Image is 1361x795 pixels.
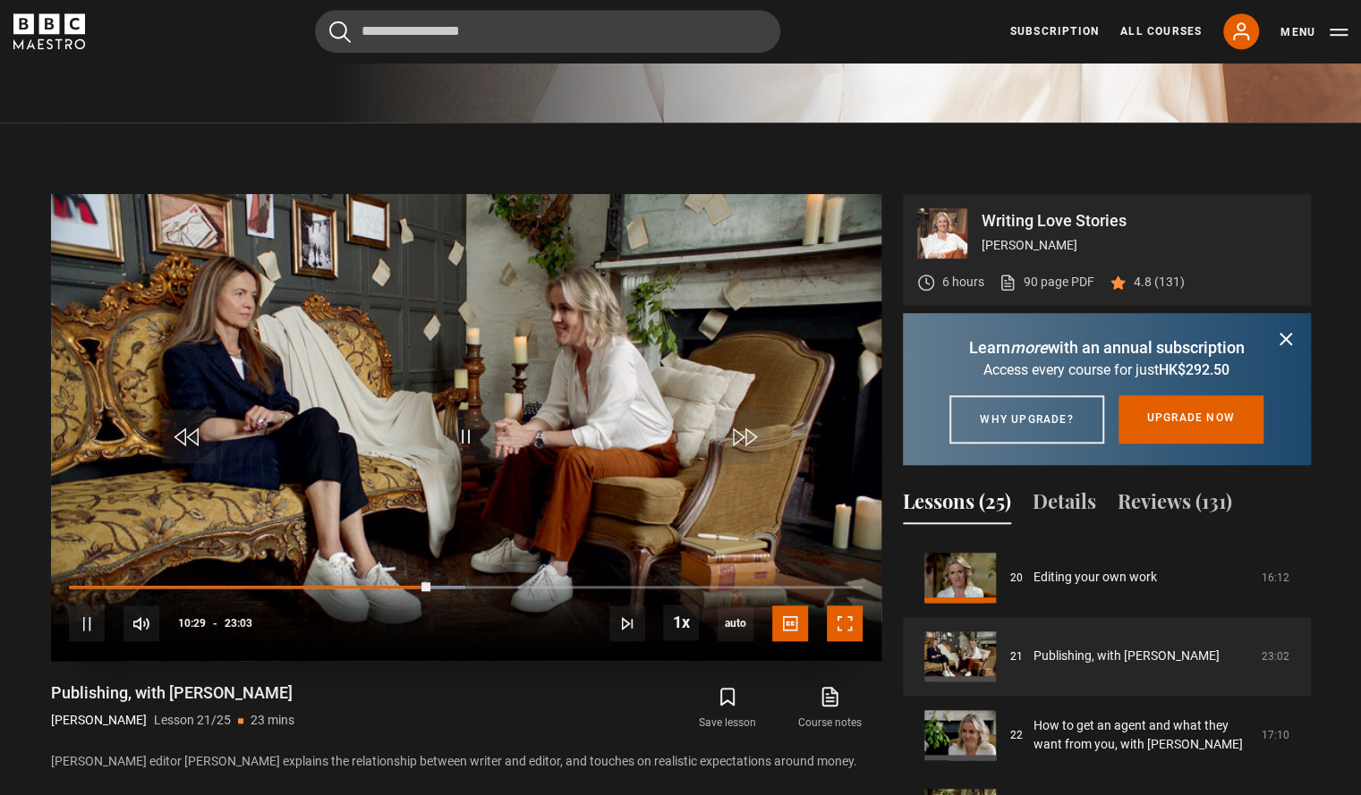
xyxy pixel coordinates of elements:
[676,682,778,734] button: Save lesson
[1034,647,1220,665] a: Publishing, with [PERSON_NAME]
[69,605,105,641] button: Pause
[225,607,252,639] span: 23:03
[1118,486,1232,524] button: Reviews (131)
[1010,338,1048,357] i: more
[982,213,1297,229] p: Writing Love Stories
[718,605,753,641] div: Current quality: 360p
[1034,716,1251,754] a: How to get an agent and what they want from you, with [PERSON_NAME]
[251,711,294,730] p: 23 mins
[154,711,231,730] p: Lesson 21/25
[1010,23,1099,39] a: Subscription
[213,617,217,630] span: -
[778,682,880,734] a: Course notes
[1033,486,1096,524] button: Details
[51,752,881,771] p: [PERSON_NAME] editor [PERSON_NAME] explains the relationship between writer and editor, and touch...
[982,236,1297,255] p: [PERSON_NAME]
[1159,361,1229,378] span: HK$292.50
[13,13,85,49] svg: BBC Maestro
[329,21,351,43] button: Submit the search query
[1120,23,1202,39] a: All Courses
[772,605,808,641] button: Captions
[51,682,294,704] h1: Publishing, with [PERSON_NAME]
[1134,273,1185,292] p: 4.8 (131)
[69,586,862,589] div: Progress Bar
[924,359,1289,381] p: Access every course for just
[999,273,1094,292] a: 90 page PDF
[315,10,780,53] input: Search
[51,194,881,661] video-js: Video Player
[1034,568,1157,587] a: Editing your own work
[903,486,1011,524] button: Lessons (25)
[1119,395,1263,444] a: Upgrade now
[949,395,1103,444] a: Why upgrade?
[1280,23,1348,41] button: Toggle navigation
[924,335,1289,359] p: Learn with an annual subscription
[51,711,147,730] p: [PERSON_NAME]
[942,273,984,292] p: 6 hours
[827,605,863,641] button: Fullscreen
[663,605,699,640] button: Playback Rate
[178,607,206,639] span: 10:29
[718,605,753,641] span: auto
[123,605,159,641] button: Mute
[609,605,645,641] button: Next Lesson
